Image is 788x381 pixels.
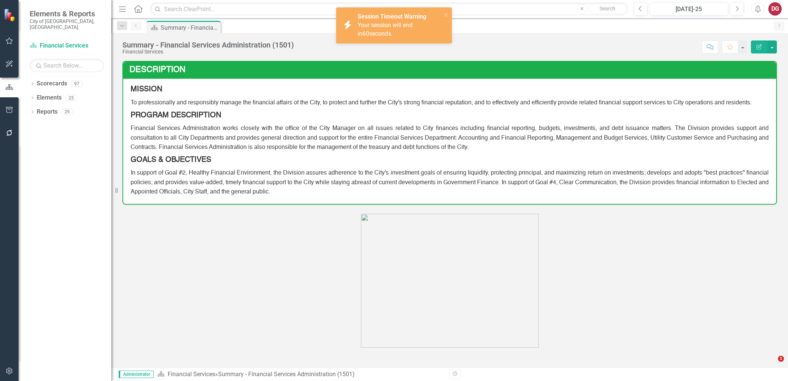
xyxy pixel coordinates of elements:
[650,2,728,16] button: [DATE]-25
[71,81,83,87] div: 97
[768,2,782,16] button: DG
[122,49,294,55] div: Financial Services
[131,126,769,150] span: Financial Services Administration works closely with the office of the City Manager on all issues...
[358,22,413,37] span: Your session will end in seconds.
[30,59,104,72] input: Search Below...
[131,100,752,106] span: To professionally and responsibly manage the financial affairs of the City, to protect and furthe...
[129,65,772,74] h3: Description
[30,9,104,18] span: Elements & Reports
[119,371,154,378] span: Administrator
[361,214,539,348] img: finance.jpg
[30,42,104,50] a: Financial Services
[168,371,215,378] a: Financial Services
[37,94,62,102] a: Elements
[122,41,294,49] div: Summary - Financial Services Administration (1501)
[4,9,17,22] img: ClearPoint Strategy
[131,156,211,164] strong: GOALS & OBJECTIVES
[131,170,769,195] span: In support of Goal #2, Healthy Financial Environment, the Division assures adherence to the City'...
[37,79,67,88] a: Scorecards
[61,109,73,115] div: 29
[600,6,615,12] span: Search
[589,4,626,14] button: Search
[157,370,444,379] div: »
[652,5,726,14] div: [DATE]-25
[65,95,77,101] div: 25
[218,371,355,378] div: Summary - Financial Services Administration (1501)
[362,30,369,37] span: 60
[150,3,628,16] input: Search ClearPoint...
[131,86,162,93] strong: MISSION
[131,112,221,119] strong: PROGRAM DESCRIPTION
[37,108,58,116] a: Reports
[778,356,784,362] span: 1
[444,10,449,19] button: close
[30,18,104,30] small: City of [GEOGRAPHIC_DATA], [GEOGRAPHIC_DATA]
[763,356,781,374] iframe: Intercom live chat
[358,13,426,20] strong: Session Timeout Warning
[161,23,219,32] div: Summary - Financial Services Administration (1501)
